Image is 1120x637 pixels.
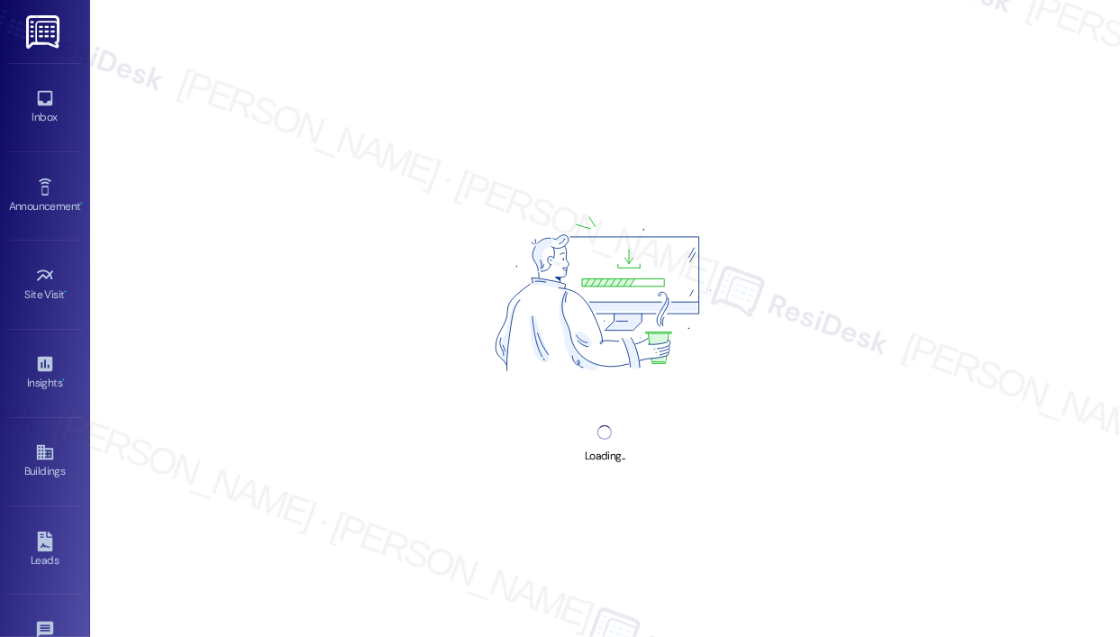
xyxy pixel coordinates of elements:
[26,15,63,49] img: ResiDesk Logo
[9,526,81,575] a: Leads
[9,349,81,397] a: Insights •
[585,447,625,466] div: Loading...
[9,260,81,309] a: Site Visit •
[9,437,81,486] a: Buildings
[80,197,83,210] span: •
[65,286,68,298] span: •
[9,83,81,132] a: Inbox
[62,374,65,387] span: •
